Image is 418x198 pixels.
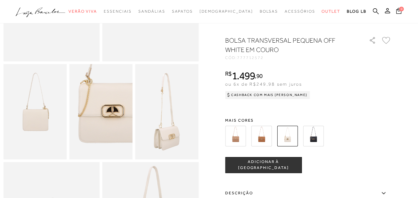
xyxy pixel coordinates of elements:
[256,72,262,79] span: 90
[200,5,253,18] a: noSubCategoriesText
[69,64,132,159] img: image
[237,55,264,60] span: 777712572
[225,91,310,99] div: Cashback com Mais [PERSON_NAME]
[285,9,315,14] span: Acessórios
[394,7,403,16] button: 0
[399,7,404,11] span: 0
[225,159,301,171] span: ADICIONAR À [GEOGRAPHIC_DATA]
[104,5,132,18] a: categoryNavScreenReaderText
[225,81,302,87] span: ou 6x de R$249,98 sem juros
[104,9,132,14] span: Essenciais
[138,9,165,14] span: Sandálias
[3,64,67,159] img: image
[135,64,199,159] img: image
[138,5,165,18] a: categoryNavScreenReaderText
[225,157,302,173] button: ADICIONAR À [GEOGRAPHIC_DATA]
[347,5,366,18] a: BLOG LB
[69,5,97,18] a: categoryNavScreenReaderText
[259,5,278,18] a: categoryNavScreenReaderText
[225,36,350,54] h1: BOLSA TRANSVERSAL PEQUENA OFF WHITE EM COURO
[285,5,315,18] a: categoryNavScreenReaderText
[251,126,272,146] img: BOLSA TRANSVERSAL PEQUENA CARAMELO EM COURO
[322,5,340,18] a: categoryNavScreenReaderText
[225,126,246,146] img: BOLSA TRANSVERSAL PEQUENA BEGE EM COURO
[303,126,324,146] img: BOLSA TRANSVERSAL PEQUENA PRETA EM COURO
[225,71,232,77] i: R$
[69,9,97,14] span: Verão Viva
[172,9,193,14] span: Sapatos
[259,9,278,14] span: Bolsas
[172,5,193,18] a: categoryNavScreenReaderText
[347,9,366,14] span: BLOG LB
[200,9,253,14] span: [DEMOGRAPHIC_DATA]
[322,9,340,14] span: Outlet
[277,126,298,146] img: BOLSA TRANSVERSAL PEQUENA OFF WHITE EM COURO
[232,70,255,82] span: 1.499
[255,73,262,79] i: ,
[225,118,391,122] span: Mais cores
[225,56,358,60] div: CÓD:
